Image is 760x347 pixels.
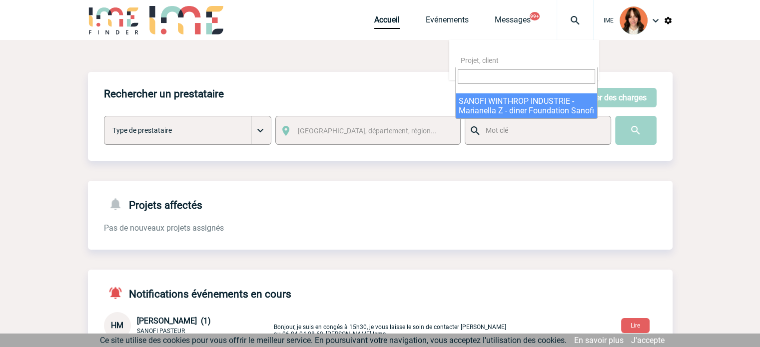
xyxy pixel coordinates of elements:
[574,336,624,345] a: En savoir plus
[111,321,123,330] span: HM
[483,124,602,137] input: Mot clé
[604,17,614,24] span: IME
[613,320,658,330] a: Lire
[621,318,650,333] button: Lire
[108,286,129,300] img: notifications-active-24-px-r.png
[137,328,185,335] span: SANOFI PASTEUR
[104,320,509,330] a: HM [PERSON_NAME] (1) SANOFI PASTEUR Bonjour, je suis en congés à 15h30, je vous laisse le soin de...
[298,127,437,135] span: [GEOGRAPHIC_DATA], département, région...
[461,56,499,64] span: Projet, client
[530,12,540,20] button: 99+
[108,197,129,211] img: notifications-24-px-g.png
[104,88,224,100] h4: Rechercher un prestataire
[456,93,597,118] li: SANOFI WINTHROP INDUSTRIE - Marianella Z - diner Foundation Sanofi
[274,314,509,338] p: Bonjour, je suis en congés à 15h30, je vous laisse le soin de contacter [PERSON_NAME] au 06 84 04...
[426,15,469,29] a: Evénements
[104,312,272,339] div: Conversation privée : Client - Agence
[620,6,648,34] img: 94396-2.png
[615,116,657,145] input: Submit
[88,6,140,34] img: IME-Finder
[104,197,202,211] h4: Projets affectés
[631,336,665,345] a: J'accepte
[104,223,224,233] span: Pas de nouveaux projets assignés
[104,286,291,300] h4: Notifications événements en cours
[137,316,211,326] span: [PERSON_NAME] (1)
[100,336,567,345] span: Ce site utilise des cookies pour vous offrir le meilleur service. En poursuivant votre navigation...
[495,15,531,29] a: Messages
[374,15,400,29] a: Accueil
